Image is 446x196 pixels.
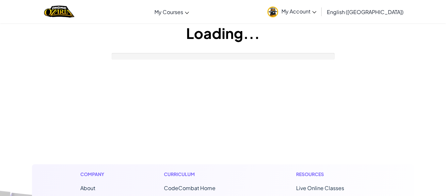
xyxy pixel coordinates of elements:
span: My Account [281,8,316,15]
h1: Curriculum [164,171,243,178]
a: My Account [264,1,320,22]
h1: Resources [296,171,366,178]
span: CodeCombat Home [164,185,215,191]
img: avatar [267,7,278,17]
a: Ozaria by CodeCombat logo [44,5,74,18]
a: About [80,185,95,191]
a: My Courses [151,3,192,21]
h1: Company [80,171,111,178]
a: English ([GEOGRAPHIC_DATA]) [324,3,407,21]
img: Home [44,5,74,18]
span: My Courses [154,9,183,15]
a: Live Online Classes [296,185,344,191]
span: English ([GEOGRAPHIC_DATA]) [327,9,404,15]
